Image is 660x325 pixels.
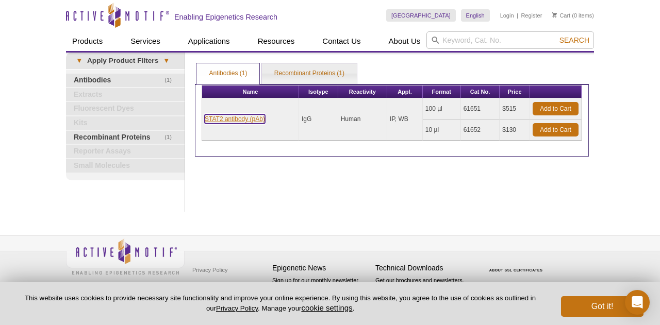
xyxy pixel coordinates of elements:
[202,85,299,98] th: Name
[216,304,258,312] a: Privacy Policy
[316,31,367,51] a: Contact Us
[423,85,461,98] th: Format
[625,290,650,315] div: Open Intercom Messenger
[375,276,473,302] p: Get our brochures and newsletters, or request them by mail.
[196,63,259,84] a: Antibodies (1)
[517,9,518,22] li: |
[556,36,592,45] button: Search
[71,56,87,65] span: ▾
[387,98,423,141] td: IP, WB
[461,98,500,119] td: 61651
[66,31,109,51] a: Products
[426,31,594,49] input: Keyword, Cat. No.
[66,102,185,115] a: Fluorescent Dyes
[205,114,265,124] a: STAT2 antibody (pAb)
[174,12,277,22] h2: Enabling Epigenetics Research
[182,31,236,51] a: Applications
[489,268,543,272] a: ABOUT SSL CERTIFICATES
[559,36,589,44] span: Search
[383,31,427,51] a: About Us
[338,85,387,98] th: Reactivity
[190,262,230,278] a: Privacy Policy
[190,278,244,293] a: Terms & Conditions
[66,131,185,144] a: (1)Recombinant Proteins
[461,119,500,141] td: 61652
[164,74,177,87] span: (1)
[299,85,338,98] th: Isotype
[272,276,370,311] p: Sign up for our monthly newsletter highlighting recent publications in the field of epigenetics.
[500,85,530,98] th: Price
[521,12,542,19] a: Register
[301,303,352,312] button: cookie settings
[533,102,579,115] a: Add to Cart
[478,253,556,276] table: Click to Verify - This site chose Symantec SSL for secure e-commerce and confidential communicati...
[500,12,514,19] a: Login
[66,53,185,69] a: ▾Apply Product Filters▾
[272,264,370,272] h4: Epigenetic News
[164,131,177,144] span: (1)
[299,98,338,141] td: IgG
[552,12,570,19] a: Cart
[252,31,301,51] a: Resources
[461,85,500,98] th: Cat No.
[262,63,357,84] a: Recombinant Proteins (1)
[375,264,473,272] h4: Technical Downloads
[66,159,185,173] a: Small Molecules
[552,9,594,22] li: (0 items)
[16,294,544,313] p: This website uses cookies to provide necessary site functionality and improve your online experie...
[66,88,185,101] a: Extracts
[66,116,185,130] a: Kits
[461,9,490,22] a: English
[66,235,185,277] img: Active Motif,
[423,119,461,141] td: 10 µl
[533,123,579,136] a: Add to Cart
[66,74,185,87] a: (1)Antibodies
[552,12,557,18] img: Your Cart
[124,31,167,51] a: Services
[386,9,456,22] a: [GEOGRAPHIC_DATA]
[387,85,423,98] th: Appl.
[158,56,174,65] span: ▾
[500,119,530,141] td: $130
[338,98,387,141] td: Human
[66,145,185,158] a: Reporter Assays
[423,98,461,119] td: 100 µl
[500,98,530,119] td: $515
[561,296,643,317] button: Got it!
